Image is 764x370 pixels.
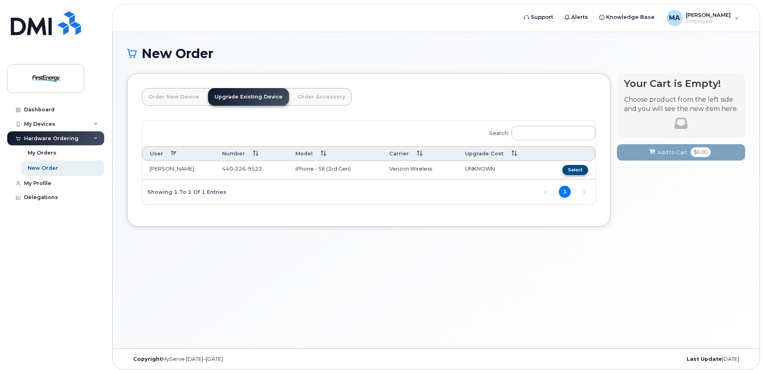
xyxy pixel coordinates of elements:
[729,335,758,364] iframe: Messenger Launcher
[465,165,495,172] span: UNKNOWN
[142,185,226,198] div: Showing 1 to 1 of 1 entries
[215,146,288,161] th: Number: activate to sort column ascending
[562,165,588,175] button: Select
[142,161,215,179] td: [PERSON_NAME]
[458,146,542,161] th: Upgrade Cost: activate to sort column ascending
[624,95,738,114] p: Choose product from the left side and you will see the new item here.
[222,165,262,172] span: 440
[687,356,722,362] strong: Last Update
[133,356,162,362] strong: Copyright
[539,356,745,362] div: [DATE]
[617,144,745,161] button: Add to Cart $0.00
[246,165,262,172] span: 9522
[484,121,595,143] label: Search:
[540,186,552,198] a: Previous
[578,186,590,198] a: Next
[288,161,382,179] td: iPhone - SE (3rd Gen)
[657,149,687,156] span: Add to Cart
[142,88,206,106] a: Order New Device
[559,186,571,198] a: 1
[291,88,352,106] a: Order Accessory
[691,147,711,157] span: $0.00
[288,146,382,161] th: Model: activate to sort column ascending
[624,78,738,89] h4: Your Cart is Empty!
[382,161,458,179] td: Verizon Wireless
[142,146,215,161] th: User: activate to sort column descending
[127,46,745,60] h1: New Order
[208,88,289,106] a: Upgrade Existing Device
[233,165,246,172] span: 226
[127,356,333,362] div: MyServe [DATE]–[DATE]
[511,126,595,140] input: Search:
[382,146,458,161] th: Carrier: activate to sort column ascending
